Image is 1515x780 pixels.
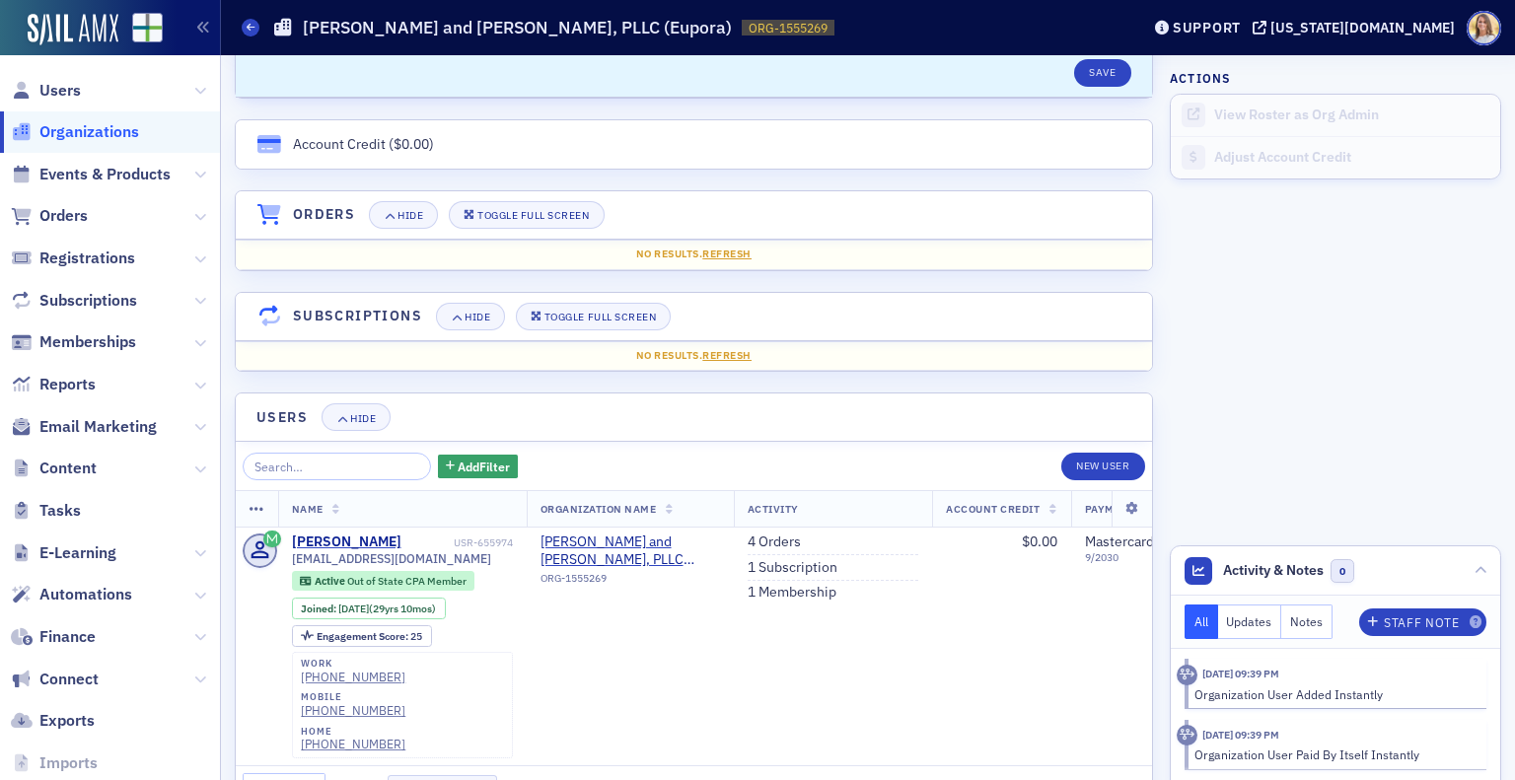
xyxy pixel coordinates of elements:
[541,533,720,568] span: Watkins, Ward and Stafford, PLLC (Eupora)
[243,453,431,480] input: Search…
[118,13,163,46] a: View Homepage
[1085,551,1196,564] span: 9 / 2030
[303,16,732,39] h1: [PERSON_NAME] and [PERSON_NAME], PLLC (Eupora)
[1074,59,1130,87] button: Save
[1202,667,1279,680] time: 5/5/2022 09:39 PM
[39,290,137,312] span: Subscriptions
[39,331,136,353] span: Memberships
[1218,604,1282,639] button: Updates
[1177,665,1197,685] div: Activity
[301,658,405,670] div: work
[1253,21,1462,35] button: [US_STATE][DOMAIN_NAME]
[1214,149,1490,167] div: Adjust Account Credit
[292,625,432,647] div: Engagement Score: 25
[11,584,132,605] a: Automations
[39,542,116,564] span: E-Learning
[293,204,355,225] h4: Orders
[11,542,116,564] a: E-Learning
[1223,560,1324,581] span: Activity & Notes
[1281,604,1333,639] button: Notes
[292,551,491,566] span: [EMAIL_ADDRESS][DOMAIN_NAME]
[39,374,96,395] span: Reports
[39,626,96,648] span: Finance
[748,502,799,516] span: Activity
[1185,604,1218,639] button: All
[11,290,137,312] a: Subscriptions
[39,752,98,774] span: Imports
[315,574,347,588] span: Active
[250,247,1138,262] div: No results.
[338,603,436,615] div: (29yrs 10mos)
[1359,608,1486,636] button: Staff Note
[338,602,369,615] span: [DATE]
[39,710,95,732] span: Exports
[301,691,405,703] div: mobile
[11,80,81,102] a: Users
[946,502,1040,516] span: Account Credit
[301,737,405,751] a: [PHONE_NUMBER]
[748,533,801,551] a: 4 Orders
[1194,685,1474,703] div: Organization User Added Instantly
[39,458,97,479] span: Content
[317,631,422,642] div: 25
[369,201,438,229] button: Hide
[293,306,422,326] h4: Subscriptions
[541,533,720,568] a: [PERSON_NAME] and [PERSON_NAME], PLLC (Eupora)
[541,572,720,592] div: ORG-1555269
[1022,532,1057,550] span: $0.00
[293,134,434,155] div: Account Credit ( )
[11,626,96,648] a: Finance
[292,571,475,591] div: Active: Active: Out of State CPA Member
[458,458,510,475] span: Add Filter
[1467,11,1501,45] span: Profile
[1194,745,1474,763] div: Organization User Paid By Itself Instantly
[465,312,490,322] div: Hide
[1173,19,1241,36] div: Support
[39,80,81,102] span: Users
[1085,502,1190,516] span: Payment Methods
[1202,728,1279,742] time: 5/5/2022 09:39 PM
[11,458,97,479] a: Content
[404,536,513,549] div: USR-655974
[39,248,135,269] span: Registrations
[292,502,324,516] span: Name
[397,210,423,221] div: Hide
[11,500,81,522] a: Tasks
[322,403,391,431] button: Hide
[39,669,99,690] span: Connect
[347,574,467,588] span: Out of State CPA Member
[301,603,338,615] span: Joined :
[11,669,99,690] a: Connect
[702,348,752,362] span: Refresh
[11,205,88,227] a: Orders
[11,331,136,353] a: Memberships
[301,670,405,684] a: [PHONE_NUMBER]
[256,407,308,428] h4: Users
[394,135,429,153] span: $0.00
[749,20,828,36] span: ORG-1555269
[438,455,519,479] button: AddFilter
[477,210,589,221] div: Toggle Full Screen
[1061,453,1144,480] a: New User
[748,559,837,577] a: 1 Subscription
[350,413,376,424] div: Hide
[292,533,401,551] div: [PERSON_NAME]
[516,303,672,330] button: Toggle Full Screen
[28,14,118,45] img: SailAMX
[317,629,410,643] span: Engagement Score :
[39,205,88,227] span: Orders
[1171,136,1500,178] a: Adjust Account Credit
[301,703,405,718] a: [PHONE_NUMBER]
[301,726,405,738] div: home
[11,164,171,185] a: Events & Products
[1270,19,1455,36] div: [US_STATE][DOMAIN_NAME]
[1384,617,1459,628] div: Staff Note
[39,416,157,438] span: Email Marketing
[544,312,656,322] div: Toggle Full Screen
[1177,725,1197,745] div: Activity
[436,303,505,330] button: Hide
[11,248,135,269] a: Registrations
